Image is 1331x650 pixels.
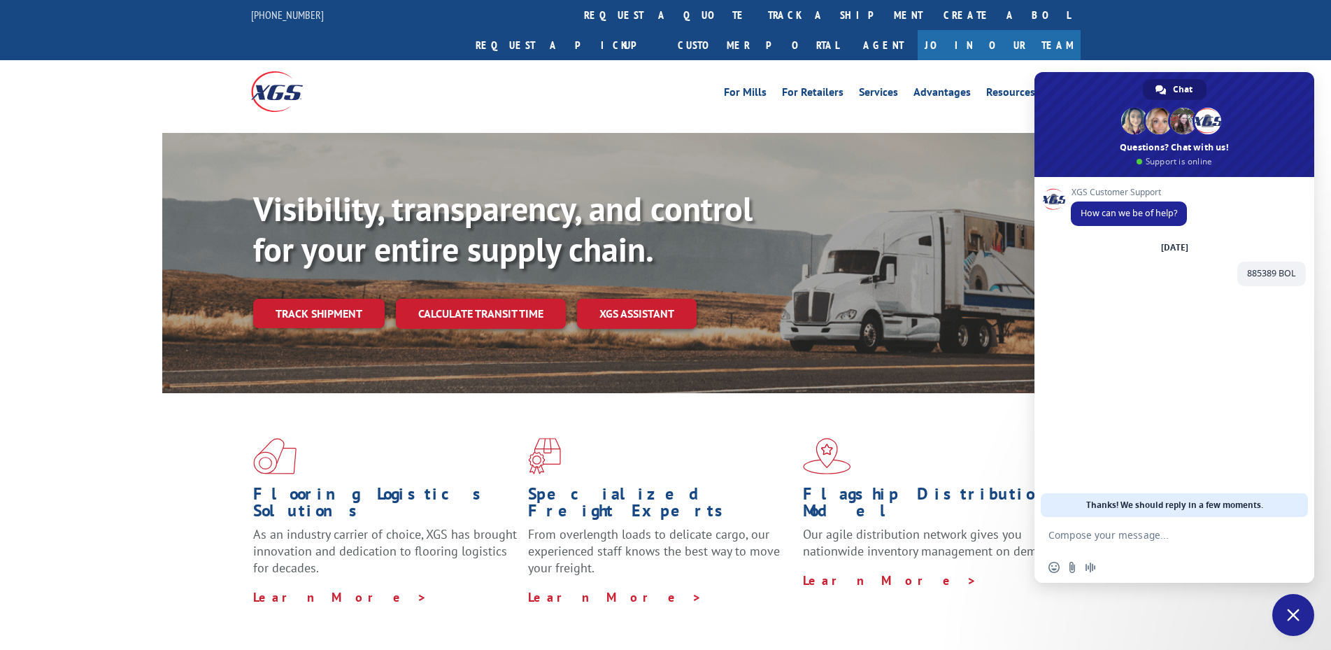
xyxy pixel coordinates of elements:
a: Services [859,87,898,102]
a: Track shipment [253,299,385,328]
span: 885389 BOL [1247,267,1296,279]
b: Visibility, transparency, and control for your entire supply chain. [253,187,753,271]
img: xgs-icon-flagship-distribution-model-red [803,438,851,474]
a: For Mills [724,87,767,102]
span: Send a file [1067,562,1078,573]
a: Advantages [913,87,971,102]
a: [PHONE_NUMBER] [251,8,324,22]
span: Chat [1173,79,1193,100]
h1: Flagship Distribution Model [803,486,1067,526]
a: Learn More > [803,572,977,588]
p: From overlength loads to delicate cargo, our experienced staff knows the best way to move your fr... [528,526,792,588]
h1: Flooring Logistics Solutions [253,486,518,526]
a: Calculate transit time [396,299,566,329]
textarea: Compose your message... [1048,529,1269,542]
a: XGS ASSISTANT [577,299,697,329]
span: As an industry carrier of choice, XGS has brought innovation and dedication to flooring logistics... [253,526,517,576]
a: Customer Portal [667,30,849,60]
div: [DATE] [1161,243,1188,252]
a: Resources [986,87,1035,102]
a: Join Our Team [918,30,1081,60]
span: How can we be of help? [1081,207,1177,219]
a: For Retailers [782,87,844,102]
span: Audio message [1085,562,1096,573]
a: Learn More > [528,589,702,605]
span: Insert an emoji [1048,562,1060,573]
a: Request a pickup [465,30,667,60]
a: Learn More > [253,589,427,605]
span: XGS Customer Support [1071,188,1187,197]
span: Thanks! We should reply in a few moments. [1086,493,1263,517]
a: Agent [849,30,918,60]
img: xgs-icon-total-supply-chain-intelligence-red [253,438,297,474]
div: Close chat [1272,594,1314,636]
h1: Specialized Freight Experts [528,486,792,526]
div: Chat [1143,79,1207,100]
span: Our agile distribution network gives you nationwide inventory management on demand. [803,526,1060,559]
img: xgs-icon-focused-on-flooring-red [528,438,561,474]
